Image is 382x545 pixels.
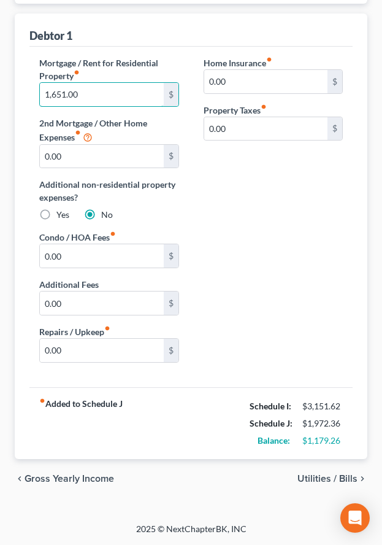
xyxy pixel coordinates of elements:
[110,231,116,237] i: fiber_manual_record
[164,145,178,168] div: $
[75,129,81,136] i: fiber_manual_record
[40,339,164,362] input: --
[39,398,45,404] i: fiber_manual_record
[104,325,110,331] i: fiber_manual_record
[204,117,328,141] input: --
[29,28,72,43] div: Debtor 1
[25,474,114,484] span: Gross Yearly Income
[15,474,114,484] button: chevron_left Gross Yearly Income
[56,209,69,221] label: Yes
[266,56,272,63] i: fiber_manual_record
[39,325,110,338] label: Repairs / Upkeep
[39,231,116,244] label: Condo / HOA Fees
[204,104,267,117] label: Property Taxes
[261,104,267,110] i: fiber_manual_record
[164,292,178,315] div: $
[327,70,342,93] div: $
[26,523,357,545] div: 2025 © NextChapterBK, INC
[40,83,164,106] input: --
[40,292,164,315] input: --
[39,56,179,82] label: Mortgage / Rent for Residential Property
[302,400,343,412] div: $3,151.62
[164,83,178,106] div: $
[40,244,164,268] input: --
[340,503,370,533] div: Open Intercom Messenger
[39,278,99,291] label: Additional Fees
[15,474,25,484] i: chevron_left
[39,178,179,204] label: Additional non-residential property expenses?
[39,398,123,449] strong: Added to Schedule J
[39,117,179,144] label: 2nd Mortgage / Other Home Expenses
[204,56,272,69] label: Home Insurance
[250,401,291,411] strong: Schedule I:
[297,474,357,484] span: Utilities / Bills
[327,117,342,141] div: $
[357,474,367,484] i: chevron_right
[74,69,80,75] i: fiber_manual_record
[101,209,113,221] label: No
[250,418,292,428] strong: Schedule J:
[164,339,178,362] div: $
[302,417,343,430] div: $1,972.36
[258,435,290,446] strong: Balance:
[297,474,367,484] button: Utilities / Bills chevron_right
[204,70,328,93] input: --
[164,244,178,268] div: $
[40,145,164,168] input: --
[302,435,343,447] div: $1,179.26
